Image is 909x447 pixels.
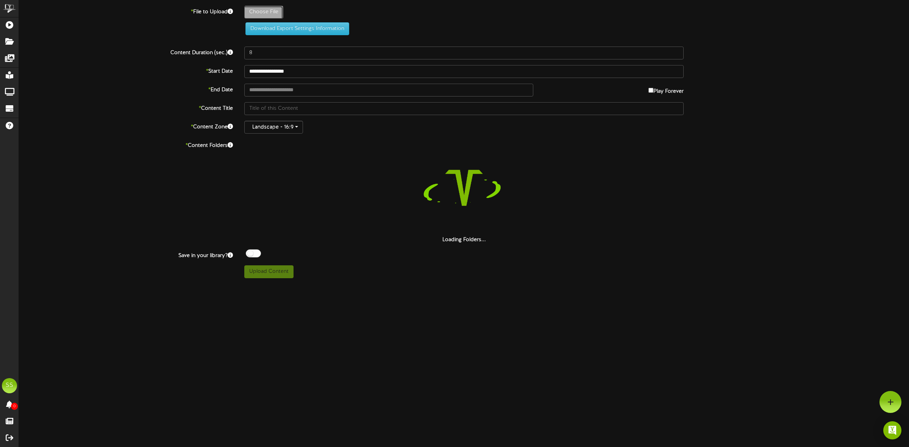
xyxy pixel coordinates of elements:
[13,102,239,112] label: Content Title
[13,139,239,150] label: Content Folders
[883,421,901,439] div: Open Intercom Messenger
[2,378,17,393] div: SS
[244,265,294,278] button: Upload Content
[245,22,349,35] button: Download Export Settings Information
[13,6,239,16] label: File to Upload
[242,26,349,31] a: Download Export Settings Information
[13,65,239,75] label: Start Date
[13,47,239,57] label: Content Duration (sec.)
[13,121,239,131] label: Content Zone
[442,237,486,243] strong: Loading Folders...
[13,84,239,94] label: End Date
[244,121,303,134] button: Landscape - 16:9
[648,84,684,95] label: Play Forever
[11,403,18,410] span: 0
[415,139,512,236] img: loading-spinner-5.png
[648,88,653,93] input: Play Forever
[13,249,239,260] label: Save in your library?
[244,102,684,115] input: Title of this Content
